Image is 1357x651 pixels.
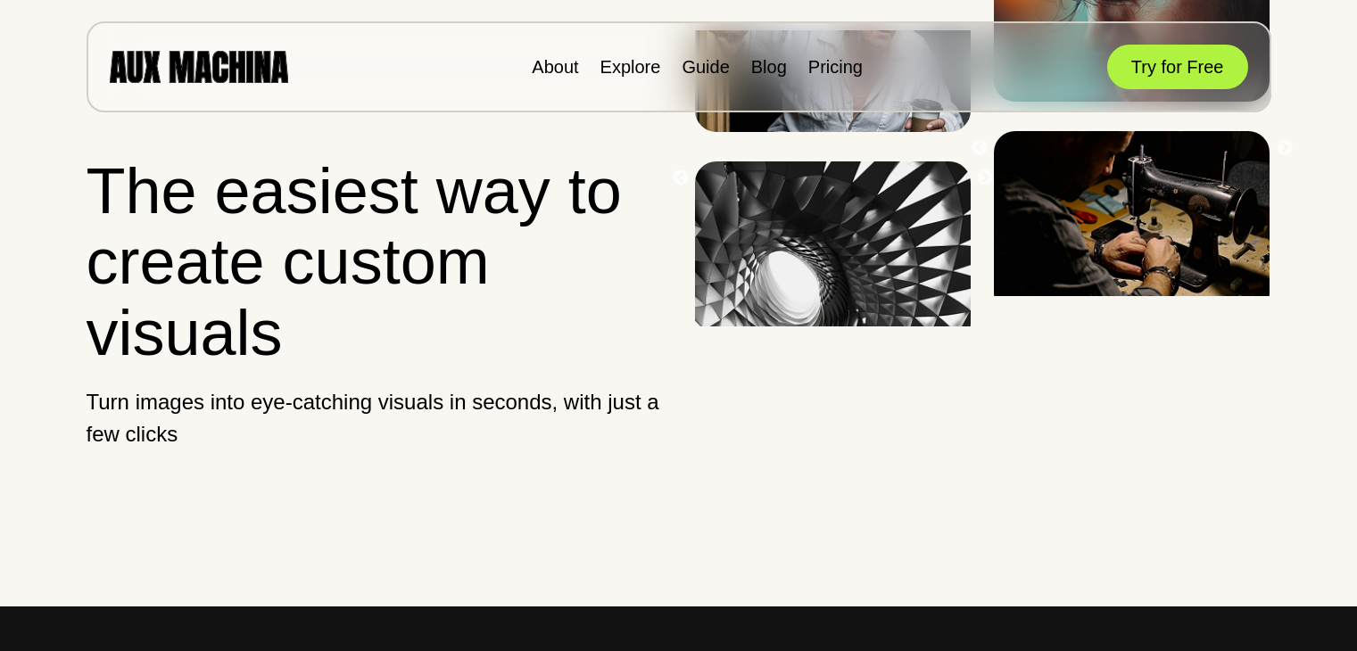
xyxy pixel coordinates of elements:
button: Next [976,169,994,187]
a: About [532,57,578,77]
p: Turn images into eye-catching visuals in seconds, with just a few clicks [87,386,664,450]
button: Next [1276,139,1294,157]
a: Pricing [808,57,863,77]
a: Explore [600,57,661,77]
button: Previous [672,169,690,187]
img: AUX MACHINA [110,51,288,82]
h1: The easiest way to create custom visuals [87,156,664,368]
img: Image [994,131,1270,315]
a: Blog [751,57,787,77]
button: Previous [971,139,989,157]
a: Guide [682,57,729,77]
img: Image [695,161,971,345]
button: Try for Free [1107,45,1248,89]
